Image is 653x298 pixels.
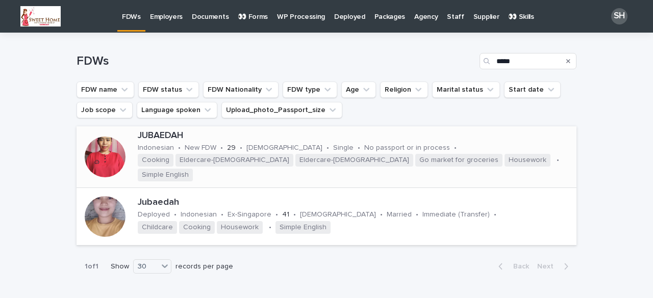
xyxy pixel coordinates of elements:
p: • [380,210,383,219]
p: • [174,210,177,219]
p: 29 [227,144,236,152]
span: Housework [217,221,263,234]
button: FDW status [138,82,199,98]
p: • [220,144,223,152]
p: • [326,144,329,152]
span: Eldercare-[DEMOGRAPHIC_DATA] [295,154,413,167]
p: • [240,144,242,152]
p: Ex-Singapore [228,210,271,219]
button: Back [490,262,533,271]
span: Next [537,263,560,270]
p: • [494,210,496,219]
p: Indonesian [138,144,174,152]
button: Start date [504,82,561,98]
p: Indonesian [181,210,217,219]
button: FDW Nationality [203,82,279,98]
button: FDW name [77,82,134,98]
span: Childcare [138,221,177,234]
button: Job scope [77,102,133,118]
p: Married [387,210,412,219]
img: PLcNSU9OsrYQ6duaVdmEk25vO8mBFeitibfc31lNIJQ [20,6,61,26]
p: • [416,210,418,219]
p: No passport or in process [364,144,450,152]
span: Back [507,263,529,270]
p: • [293,210,296,219]
span: Cooking [138,154,173,167]
p: • [269,223,271,232]
p: Immediate (Transfer) [422,210,490,219]
p: • [358,144,360,152]
p: • [557,156,559,165]
p: [DEMOGRAPHIC_DATA] [246,144,322,152]
h1: FDWs [77,54,475,69]
button: Upload_photo_Passport_size [221,102,342,118]
input: Search [480,53,576,69]
p: 1 of 1 [77,254,107,279]
button: Next [533,262,576,271]
div: 30 [134,261,158,272]
span: Simple English [275,221,331,234]
p: [DEMOGRAPHIC_DATA] [300,210,376,219]
p: • [221,210,223,219]
button: Religion [380,82,428,98]
div: SH [611,8,627,24]
p: New FDW [185,144,216,152]
p: JUBAEDAH [138,130,572,142]
button: Language spoken [137,102,217,118]
p: records per page [175,262,233,271]
p: Single [333,144,354,152]
button: Age [341,82,376,98]
p: • [178,144,181,152]
p: Show [111,262,129,271]
a: JUBAEDAHIndonesian•New FDW•29•[DEMOGRAPHIC_DATA]•Single•No passport or in process•CookingEldercar... [77,126,576,188]
span: Eldercare-[DEMOGRAPHIC_DATA] [175,154,293,167]
span: Cooking [179,221,215,234]
button: Marital status [432,82,500,98]
p: Jubaedah [138,197,572,208]
span: Housework [505,154,550,167]
p: 41 [282,210,289,219]
button: FDW type [283,82,337,98]
p: • [454,144,457,152]
span: Simple English [138,169,193,181]
p: • [275,210,278,219]
a: JubaedahDeployed•Indonesian•Ex-Singapore•41•[DEMOGRAPHIC_DATA]•Married•Immediate (Transfer)•Child... [77,188,576,246]
p: Deployed [138,210,170,219]
span: Go market for groceries [415,154,503,167]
